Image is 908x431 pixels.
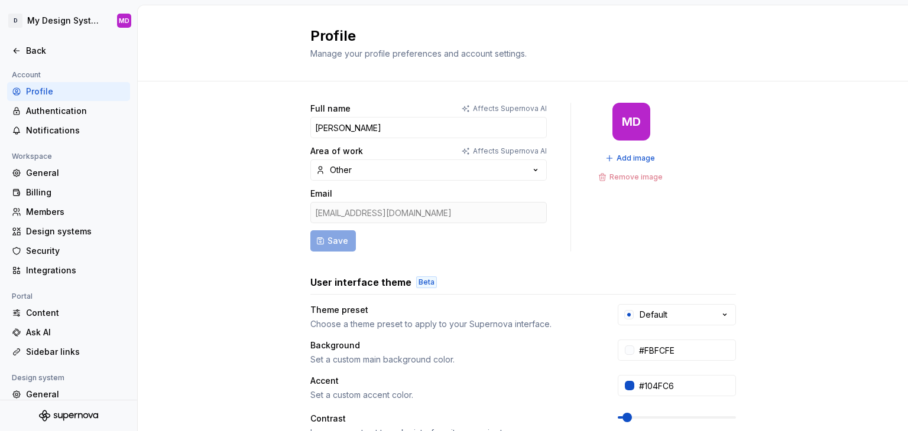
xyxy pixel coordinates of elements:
[310,354,596,365] div: Set a custom main background color.
[7,222,130,241] a: Design systems
[7,371,69,385] div: Design system
[310,389,596,401] div: Set a custom accent color.
[473,146,547,156] p: Affects Supernova AI
[7,323,130,342] a: Ask AI
[7,303,130,322] a: Content
[7,261,130,280] a: Integrations
[7,82,130,101] a: Profile
[617,154,655,163] span: Add image
[473,104,547,113] p: Affects Supernova AI
[26,346,125,358] div: Sidebar links
[7,68,46,82] div: Account
[310,275,411,289] h3: User interface theme
[310,413,596,425] div: Contrast
[310,339,596,351] div: Background
[8,14,22,28] div: D
[7,102,130,120] a: Authentication
[7,342,130,361] a: Sidebar links
[622,117,641,126] div: MD
[7,203,130,221] a: Members
[26,187,125,198] div: Billing
[618,304,736,325] button: Default
[39,410,98,422] svg: Supernova Logo
[310,304,596,316] div: Theme preset
[310,145,363,157] label: Area of work
[26,226,125,237] div: Design systems
[26,125,125,136] div: Notifications
[310,375,596,387] div: Accent
[26,326,125,338] div: Ask AI
[7,149,57,164] div: Workspace
[26,245,125,257] div: Security
[7,183,130,202] a: Billing
[119,16,129,25] div: MD
[26,86,125,97] div: Profile
[310,188,332,200] label: Email
[7,41,130,60] a: Back
[310,27,722,45] h2: Profile
[26,206,125,218] div: Members
[310,48,527,58] span: Manage your profile preferences and account settings.
[26,45,125,57] div: Back
[7,385,130,404] a: General
[634,375,736,396] input: #104FC6
[26,265,125,276] div: Integrations
[330,164,352,176] div: Other
[7,164,130,182] a: General
[2,8,135,34] button: DMy Design SystemMD
[26,167,125,179] div: General
[310,103,351,115] label: Full name
[416,276,437,288] div: Beta
[634,339,736,361] input: #FFFFFF
[640,309,667,321] div: Default
[26,105,125,117] div: Authentication
[602,150,660,166] button: Add image
[7,121,130,140] a: Notifications
[26,307,125,319] div: Content
[7,289,37,303] div: Portal
[7,241,130,260] a: Security
[27,15,103,27] div: My Design System
[310,318,596,330] div: Choose a theme preset to apply to your Supernova interface.
[26,388,125,400] div: General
